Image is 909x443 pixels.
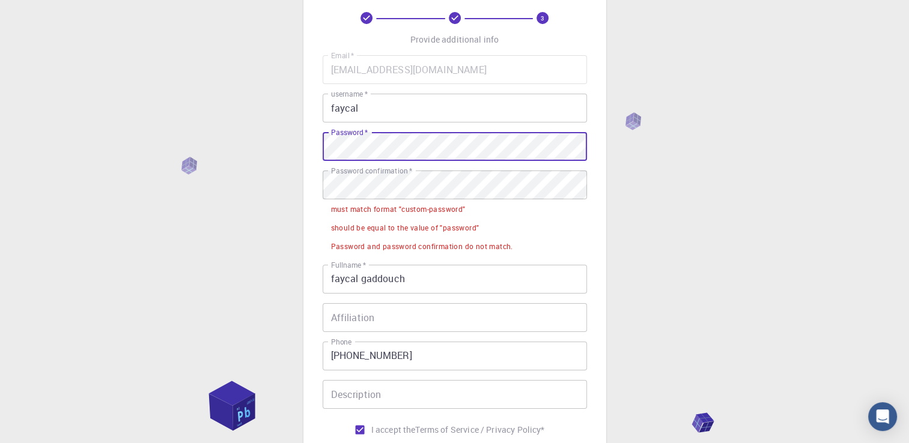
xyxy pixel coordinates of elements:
[331,260,366,270] label: Fullname
[410,34,499,46] p: Provide additional info
[331,166,412,176] label: Password confirmation
[331,222,479,234] div: should be equal to the value of "password"
[331,337,351,347] label: Phone
[331,89,368,99] label: username
[415,424,544,436] a: Terms of Service / Privacy Policy*
[371,424,416,436] span: I accept the
[868,402,897,431] div: Open Intercom Messenger
[415,424,544,436] p: Terms of Service / Privacy Policy *
[331,203,466,215] div: must match format "custom-password"
[331,127,368,137] label: Password
[331,50,354,61] label: Email
[331,241,513,253] div: Password and password confirmation do not match.
[541,14,544,22] text: 3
